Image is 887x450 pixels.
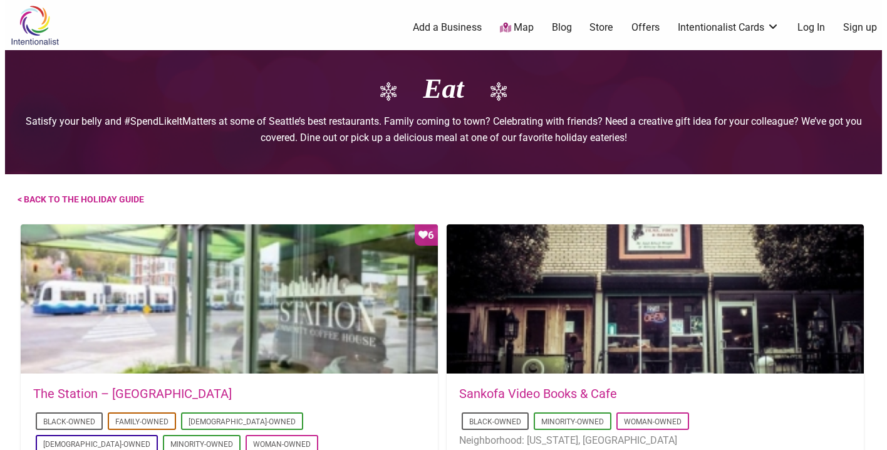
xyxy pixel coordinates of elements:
img: snowflake_icon_wt.png [354,82,423,101]
a: Offers [631,21,660,34]
a: Add a Business [413,21,482,34]
a: Woman-Owned [624,417,682,426]
a: Sign up [843,21,877,34]
img: snowflake_icon_wt.png [464,82,533,101]
a: Sankofa Video Books & Cafe [459,386,617,401]
a: Black-Owned [43,417,95,426]
a: Woman-Owned [253,440,311,449]
a: [DEMOGRAPHIC_DATA]-Owned [43,440,150,449]
h1: Eat [18,69,869,108]
a: < back to the holiday guide [18,174,144,224]
a: Minority-Owned [541,417,604,426]
img: Intentionalist [5,5,65,46]
a: Black-Owned [469,417,521,426]
a: Store [589,21,613,34]
a: Family-Owned [115,417,169,426]
span: Satisfy your belly and #SpendLikeItMatters at some of Seattle’s best restaurants. Family coming t... [26,115,862,144]
a: Log In [797,21,825,34]
a: Blog [552,21,572,34]
a: [DEMOGRAPHIC_DATA]-Owned [189,417,296,426]
li: Neighborhood: [US_STATE], [GEOGRAPHIC_DATA] [459,432,851,449]
a: The Station – [GEOGRAPHIC_DATA] [33,386,232,401]
a: Map [500,21,534,35]
a: Minority-Owned [170,440,233,449]
a: Intentionalist Cards [678,21,779,34]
